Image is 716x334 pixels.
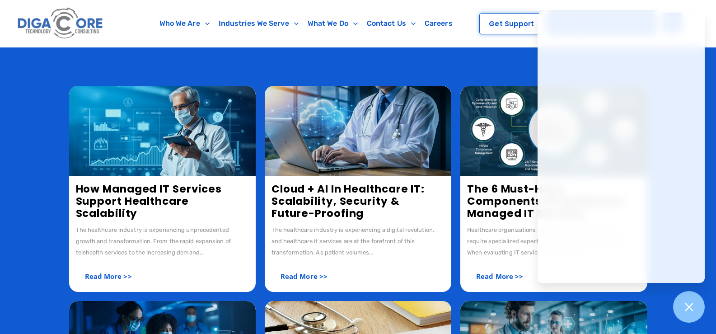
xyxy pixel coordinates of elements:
img: Digacore logo 1 [15,5,106,42]
a: What We Do [303,13,362,34]
a: Read More >> [271,267,337,285]
a: Read More >> [467,267,532,285]
a: Cloud + AI in Healthcare IT: Scalability, Security & Future-Proofing [271,182,425,221]
span: Get Support [489,20,534,27]
a: Contact Us [362,13,420,34]
nav: Menu [143,13,469,34]
a: Careers [420,13,457,34]
a: Read More >> [76,267,141,285]
a: Get Support [479,13,543,34]
img: Cloud + AI in healthcare IT [265,86,451,176]
img: 6 Key Components of Healthcare Managed IT Services [460,86,647,176]
img: How Managed IT Services Support Healthcare Scalability [69,86,256,176]
a: Who We Are [155,13,214,34]
div: The healthcare industry is experiencing a digital revolution, and healthcare it services are at t... [271,224,445,258]
div: The healthcare industry is experiencing unprecedented growth and transformation. From the rapid e... [76,224,249,258]
a: The 6 Must-Have Components of Healthcare Managed IT Services [467,182,625,221]
div: Healthcare organizations face unique IT challenges that require specialized expertise and round-t... [467,224,640,258]
a: How Managed IT Services Support Healthcare Scalability [76,182,222,221]
a: Industries We Serve [214,13,303,34]
iframe: Chatgenie Messenger [538,12,705,283]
